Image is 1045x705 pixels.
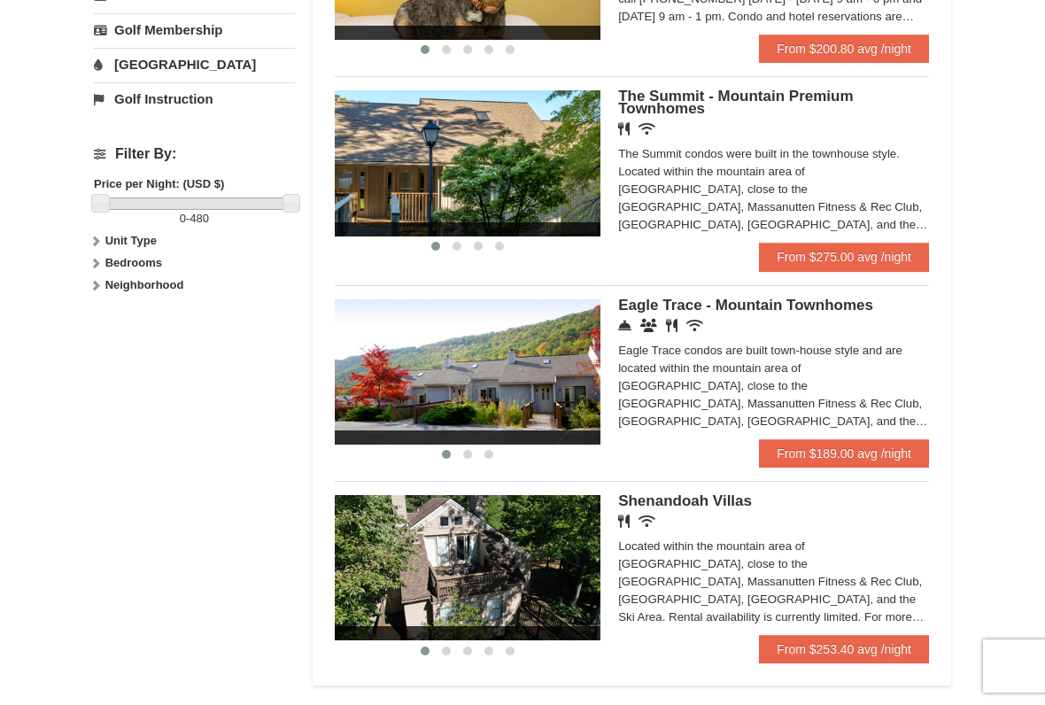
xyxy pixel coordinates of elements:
[94,210,295,228] label: -
[639,122,655,136] i: Wireless Internet (free)
[618,145,929,234] div: The Summit condos were built in the townhouse style. Located within the mountain area of [GEOGRAP...
[618,297,873,314] span: Eagle Trace - Mountain Townhomes
[94,82,295,115] a: Golf Instruction
[618,538,929,626] div: Located within the mountain area of [GEOGRAPHIC_DATA], close to the [GEOGRAPHIC_DATA], Massanutte...
[618,88,853,117] span: The Summit - Mountain Premium Townhomes
[180,212,186,225] span: 0
[105,234,157,247] strong: Unit Type
[618,342,929,430] div: Eagle Trace condos are built town-house style and are located within the mountain area of [GEOGRA...
[759,635,929,663] a: From $253.40 avg /night
[666,319,677,332] i: Restaurant
[618,319,631,332] i: Concierge Desk
[190,212,209,225] span: 480
[94,13,295,46] a: Golf Membership
[759,35,929,63] a: From $200.80 avg /night
[686,319,703,332] i: Wireless Internet (free)
[105,256,162,269] strong: Bedrooms
[94,146,295,162] h4: Filter By:
[94,177,224,190] strong: Price per Night: (USD $)
[94,48,295,81] a: [GEOGRAPHIC_DATA]
[759,243,929,271] a: From $275.00 avg /night
[618,122,630,136] i: Restaurant
[105,278,184,291] strong: Neighborhood
[618,492,752,509] span: Shenandoah Villas
[639,515,655,528] i: Wireless Internet (free)
[640,319,657,332] i: Conference Facilities
[759,439,929,468] a: From $189.00 avg /night
[618,515,630,528] i: Restaurant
